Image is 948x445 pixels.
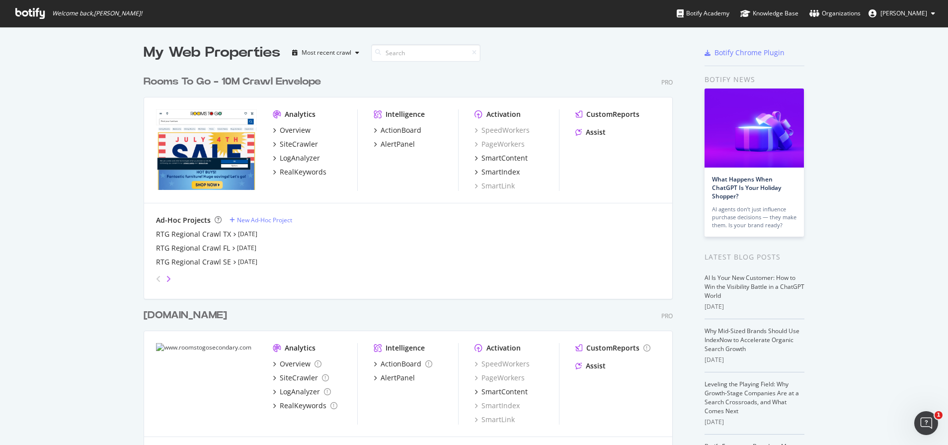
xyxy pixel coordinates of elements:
div: Pro [661,312,673,320]
div: Analytics [285,109,316,119]
div: ActionBoard [381,359,421,369]
div: Botify Chrome Plugin [714,48,785,58]
div: Activation [486,109,521,119]
div: LogAnalyzer [280,153,320,163]
div: [DATE] [705,302,804,311]
input: Search [371,44,480,62]
a: SmartContent [474,387,528,397]
a: Assist [575,361,606,371]
div: CustomReports [586,109,639,119]
div: Rooms To Go - 10M Crawl Envelope [144,75,321,89]
a: RTG Regional Crawl TX [156,229,231,239]
span: Jacquelyn Bailer [880,9,927,17]
a: RealKeywords [273,167,326,177]
div: Assist [586,361,606,371]
a: SmartLink [474,181,515,191]
div: ActionBoard [381,125,421,135]
a: SpeedWorkers [474,359,530,369]
a: RTG Regional Crawl SE [156,257,231,267]
a: [DATE] [238,230,257,238]
div: angle-left [152,271,165,287]
span: Welcome back, [PERSON_NAME] ! [52,9,142,17]
div: Most recent crawl [302,50,351,56]
a: ActionBoard [374,125,421,135]
div: Latest Blog Posts [705,252,804,263]
a: [DATE] [237,244,256,252]
a: SmartIndex [474,401,520,411]
a: SmartIndex [474,167,520,177]
div: My Web Properties [144,43,280,63]
div: SmartIndex [481,167,520,177]
a: SmartLink [474,415,515,425]
div: Overview [280,359,311,369]
a: AlertPanel [374,139,415,149]
img: www.roomstogosecondary.com [156,343,257,425]
div: New Ad-Hoc Project [237,216,292,224]
a: Overview [273,125,311,135]
a: [DOMAIN_NAME] [144,308,231,323]
a: LogAnalyzer [273,153,320,163]
div: SiteCrawler [280,373,318,383]
a: ActionBoard [374,359,432,369]
button: Most recent crawl [288,45,363,61]
a: LogAnalyzer [273,387,331,397]
a: SiteCrawler [273,373,329,383]
iframe: Intercom live chat [914,411,938,435]
div: AlertPanel [381,373,415,383]
div: CustomReports [586,343,639,353]
a: RealKeywords [273,401,337,411]
a: What Happens When ChatGPT Is Your Holiday Shopper? [712,175,781,200]
div: Organizations [809,8,861,18]
div: [DATE] [705,356,804,364]
button: [PERSON_NAME] [861,5,943,21]
a: PageWorkers [474,373,525,383]
div: Ad-Hoc Projects [156,215,211,225]
a: SmartContent [474,153,528,163]
a: Why Mid-Sized Brands Should Use IndexNow to Accelerate Organic Search Growth [705,327,799,353]
div: SmartContent [481,153,528,163]
div: Overview [280,125,311,135]
div: angle-right [165,274,172,284]
a: Rooms To Go - 10M Crawl Envelope [144,75,325,89]
a: PageWorkers [474,139,525,149]
a: AI Is Your New Customer: How to Win the Visibility Battle in a ChatGPT World [705,273,804,300]
div: Pro [661,78,673,87]
a: [DATE] [238,258,257,266]
div: SiteCrawler [280,139,318,149]
div: Knowledge Base [740,8,798,18]
div: Assist [586,127,606,137]
div: AlertPanel [381,139,415,149]
a: CustomReports [575,109,639,119]
div: Analytics [285,343,316,353]
a: SiteCrawler [273,139,318,149]
div: AI agents don’t just influence purchase decisions — they make them. Is your brand ready? [712,205,796,229]
div: SmartContent [481,387,528,397]
a: SpeedWorkers [474,125,530,135]
div: [DATE] [705,418,804,427]
a: Botify Chrome Plugin [705,48,785,58]
div: Activation [486,343,521,353]
div: RealKeywords [280,401,326,411]
a: Overview [273,359,321,369]
div: Botify news [705,74,804,85]
div: Intelligence [386,109,425,119]
div: Intelligence [386,343,425,353]
div: LogAnalyzer [280,387,320,397]
div: Botify Academy [677,8,729,18]
div: [DOMAIN_NAME] [144,308,227,323]
div: RealKeywords [280,167,326,177]
img: What Happens When ChatGPT Is Your Holiday Shopper? [705,89,804,168]
span: 1 [935,411,943,419]
a: RTG Regional Crawl FL [156,243,230,253]
a: CustomReports [575,343,650,353]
